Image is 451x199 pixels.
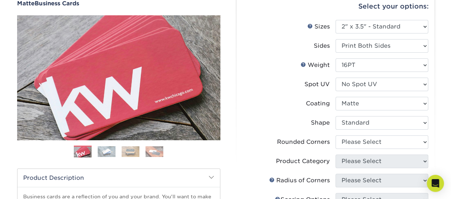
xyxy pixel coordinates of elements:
h2: Product Description [17,169,220,187]
div: Sides [314,42,330,50]
div: Shape [311,119,330,127]
div: Product Category [276,157,330,166]
img: Business Cards 04 [145,146,163,157]
div: Weight [301,61,330,69]
div: Coating [306,99,330,108]
img: Business Cards 01 [74,143,92,161]
div: Spot UV [304,80,330,89]
div: Rounded Corners [277,138,330,146]
iframe: Google Customer Reviews [2,177,61,197]
img: Business Cards 03 [122,146,139,157]
img: Business Cards 02 [98,146,116,157]
div: Radius of Corners [269,176,330,185]
div: Open Intercom Messenger [427,175,444,192]
div: Sizes [307,22,330,31]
